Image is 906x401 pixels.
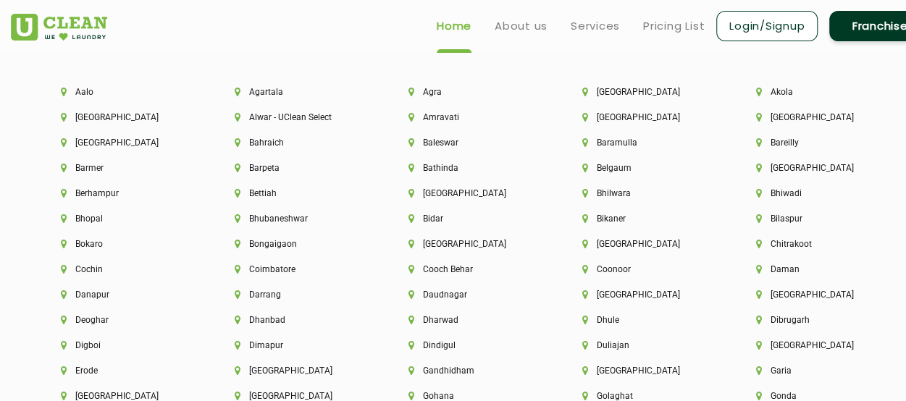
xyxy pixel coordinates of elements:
[582,214,707,224] li: Bikaner
[756,87,881,97] li: Akola
[408,188,533,198] li: [GEOGRAPHIC_DATA]
[756,366,881,376] li: Garia
[408,214,533,224] li: Bidar
[582,239,707,249] li: [GEOGRAPHIC_DATA]
[61,315,185,325] li: Deoghar
[756,340,881,350] li: [GEOGRAPHIC_DATA]
[408,366,533,376] li: Gandhidham
[408,290,533,300] li: Daudnagar
[61,163,185,173] li: Barmer
[61,366,185,376] li: Erode
[582,138,707,148] li: Baramulla
[235,315,359,325] li: Dhanbad
[61,138,185,148] li: [GEOGRAPHIC_DATA]
[235,366,359,376] li: [GEOGRAPHIC_DATA]
[643,17,705,35] a: Pricing List
[582,188,707,198] li: Bhilwara
[61,340,185,350] li: Digboi
[235,214,359,224] li: Bhubaneshwar
[716,11,818,41] a: Login/Signup
[408,87,533,97] li: Agra
[235,239,359,249] li: Bongaigaon
[756,264,881,274] li: Daman
[582,112,707,122] li: [GEOGRAPHIC_DATA]
[235,87,359,97] li: Agartala
[235,138,359,148] li: Bahraich
[582,340,707,350] li: Duliajan
[61,264,185,274] li: Cochin
[756,112,881,122] li: [GEOGRAPHIC_DATA]
[235,163,359,173] li: Barpeta
[582,315,707,325] li: Dhule
[235,112,359,122] li: Alwar - UClean Select
[235,290,359,300] li: Darrang
[408,264,533,274] li: Cooch Behar
[61,87,185,97] li: Aalo
[756,214,881,224] li: Bilaspur
[61,391,185,401] li: [GEOGRAPHIC_DATA]
[582,366,707,376] li: [GEOGRAPHIC_DATA]
[756,239,881,249] li: Chitrakoot
[408,391,533,401] li: Gohana
[11,14,107,41] img: UClean Laundry and Dry Cleaning
[61,188,185,198] li: Berhampur
[61,214,185,224] li: Bhopal
[756,290,881,300] li: [GEOGRAPHIC_DATA]
[756,138,881,148] li: Bareilly
[582,290,707,300] li: [GEOGRAPHIC_DATA]
[61,112,185,122] li: [GEOGRAPHIC_DATA]
[756,163,881,173] li: [GEOGRAPHIC_DATA]
[582,163,707,173] li: Belgaum
[437,17,471,35] a: Home
[571,17,620,35] a: Services
[235,264,359,274] li: Coimbatore
[235,188,359,198] li: Bettiah
[408,239,533,249] li: [GEOGRAPHIC_DATA]
[582,391,707,401] li: Golaghat
[235,391,359,401] li: [GEOGRAPHIC_DATA]
[408,163,533,173] li: Bathinda
[235,340,359,350] li: Dimapur
[61,290,185,300] li: Danapur
[582,264,707,274] li: Coonoor
[408,138,533,148] li: Baleswar
[408,315,533,325] li: Dharwad
[61,239,185,249] li: Bokaro
[582,87,707,97] li: [GEOGRAPHIC_DATA]
[756,188,881,198] li: Bhiwadi
[495,17,548,35] a: About us
[408,340,533,350] li: Dindigul
[756,315,881,325] li: Dibrugarh
[756,391,881,401] li: Gonda
[408,112,533,122] li: Amravati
